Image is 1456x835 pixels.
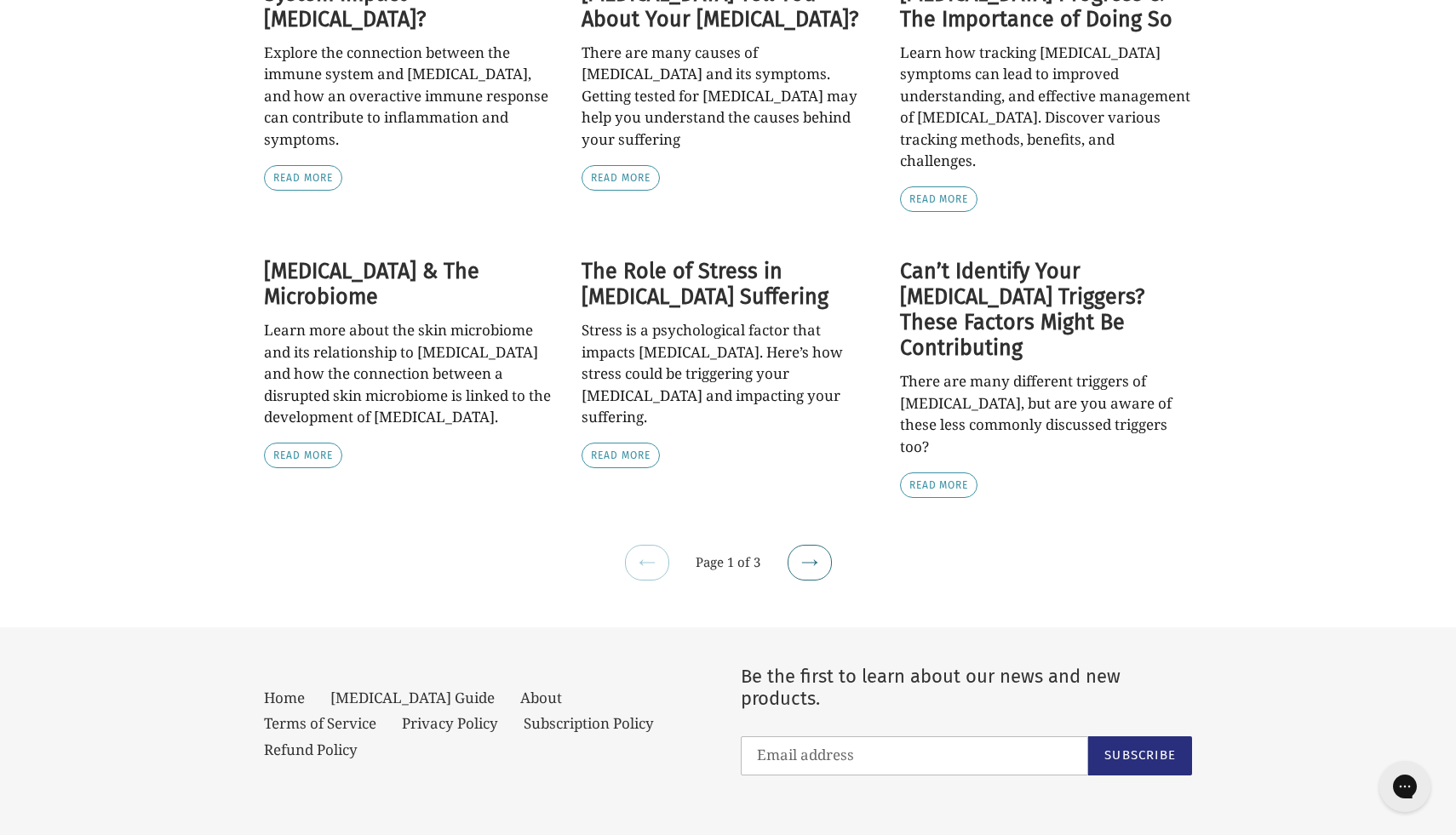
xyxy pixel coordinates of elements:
[1088,736,1192,775] button: Subscribe
[900,42,1192,172] div: Learn how tracking [MEDICAL_DATA] symptoms can lead to improved understanding, and effective mana...
[1104,747,1176,763] span: Subscribe
[264,319,556,428] div: Learn more about the skin microbiome and its relationship to [MEDICAL_DATA] and how the connectio...
[264,713,376,733] a: Terms of Service
[264,42,556,151] div: Explore the connection between the immune system and [MEDICAL_DATA], and how an overactive immune...
[264,740,358,759] a: Refund Policy
[673,552,784,572] li: Page 1 of 3
[900,186,978,212] a: Read more: How to Monitor Eczema Progress & The Importance of Doing So
[741,666,1192,711] p: Be the first to learn about our news and new products.
[582,319,874,428] div: Stress is a psychological factor that impacts [MEDICAL_DATA]. Here’s how stress could be triggeri...
[900,370,1192,457] div: There are many different triggers of [MEDICAL_DATA], but are you aware of these less commonly dis...
[900,259,1192,361] a: Can’t Identify Your [MEDICAL_DATA] Triggers? These Factors Might Be Contributing
[524,713,654,733] a: Subscription Policy
[582,259,874,310] a: The Role of Stress in [MEDICAL_DATA] Suffering
[264,688,305,707] a: Home
[520,688,562,707] a: About
[264,259,556,310] a: [MEDICAL_DATA] & The Microbiome
[402,713,498,733] a: Privacy Policy
[741,736,1088,775] input: Email address
[264,443,342,468] a: Read more: Eczema & The Microbiome
[330,688,495,707] a: [MEDICAL_DATA] Guide
[1371,755,1439,818] iframe: Gorgias live chat messenger
[582,443,660,468] a: Read more: The Role of Stress in Eczema Suffering
[900,472,978,498] a: Read more: Can’t Identify Your Eczema Triggers? These Factors Might Be Contributing
[582,42,874,151] div: There are many causes of [MEDICAL_DATA] and its symptoms. Getting tested for [MEDICAL_DATA] may h...
[264,165,342,191] a: Read more: How Does Our Immune System Impact Eczema?
[582,165,660,191] a: Read more: What Does An Allergy Test Tell You About Your Eczema?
